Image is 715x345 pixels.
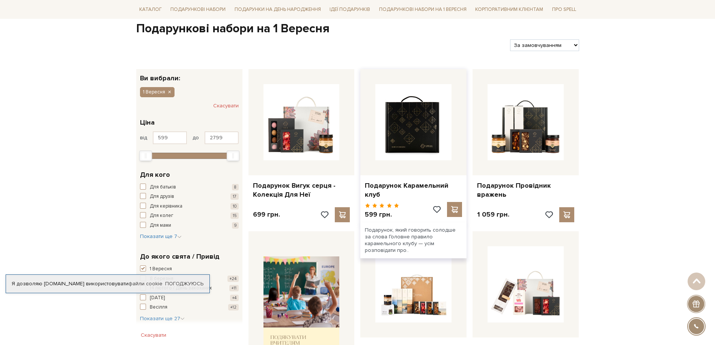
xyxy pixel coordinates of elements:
span: Для кого [140,170,170,180]
h1: Подарункові набори на 1 Вересня [136,21,579,37]
a: Подарунок Вигук серця - Колекція Для Неї [253,181,350,199]
button: Для друзів 17 [140,193,239,200]
span: до [193,134,199,141]
img: Подарунок Карамельний клуб [375,84,452,160]
a: Подарункові набори на 1 Вересня [376,3,470,16]
span: Весілля [150,304,167,311]
span: Ціна [140,118,155,128]
a: Подарунок Провідник вражень [477,181,574,199]
span: +12 [228,304,239,310]
a: Подарунок Карамельний клуб [365,181,462,199]
span: 1 Вересня [150,265,172,273]
span: [DATE] [150,294,165,302]
span: 14 лютого / День закоханих [150,285,212,292]
span: +11 [229,285,239,291]
span: Для друзів [150,193,174,200]
a: Каталог [136,4,165,15]
span: 10 [230,203,239,209]
span: +4 [230,295,239,301]
button: Скасувати [136,329,171,341]
p: 599 грн. [365,210,399,219]
button: [DATE] +4 [140,294,239,302]
a: Корпоративним клієнтам [472,3,546,16]
span: 9 [232,222,239,229]
button: Для керівника 10 [140,203,239,210]
span: 15 [230,212,239,219]
button: Для мами 9 [140,222,239,229]
span: від [140,134,147,141]
span: Для батьків [150,184,176,191]
span: 17 [230,193,239,200]
span: +24 [227,276,239,282]
button: 1 Вересня [140,87,175,97]
div: Ви вибрали: [136,69,242,81]
span: Для колег [150,212,173,220]
button: Для колег 15 [140,212,239,220]
span: Показати ще 7 [140,233,182,240]
a: Погоджуюсь [165,280,203,287]
div: Min [139,151,152,161]
button: Для батьків 8 [140,184,239,191]
span: 8 [232,184,239,190]
button: Скасувати [213,100,239,112]
span: Для мами [150,222,171,229]
span: До якого свята / Привід [140,252,220,262]
a: Про Spell [549,4,579,15]
div: Max [227,151,239,161]
a: Подарункові набори [167,4,229,15]
button: 1 Вересня [140,265,239,273]
a: Ідеї подарунків [327,4,373,15]
input: Ціна [153,131,187,144]
span: 1 Вересня [143,89,165,95]
span: Для керівника [150,203,182,210]
p: 1 059 грн. [477,210,509,219]
a: файли cookie [128,280,163,287]
button: Весілля +12 [140,304,239,311]
div: Я дозволяю [DOMAIN_NAME] використовувати [6,280,209,287]
button: Показати ще 27 [140,315,185,322]
input: Ціна [205,131,239,144]
p: 699 грн. [253,210,280,219]
button: Показати ще 7 [140,233,182,240]
a: Подарунки на День народження [232,4,324,15]
div: Подарунок, який говорить солодше за слова Головне правило карамельного клубу — усім розповідати п... [360,222,467,259]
